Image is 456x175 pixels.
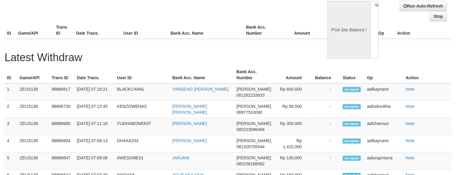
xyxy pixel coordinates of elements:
[365,83,403,101] td: aafkaynarin
[5,101,17,118] td: 2
[172,155,189,160] a: JARJANI
[340,66,365,83] th: Status
[276,66,311,83] th: Amount
[430,11,447,21] a: Stop
[406,104,415,109] a: Note
[5,66,17,83] th: ID
[49,101,74,118] td: 88866730
[365,135,403,152] td: aafkaynarin
[17,118,49,135] td: ZEUS138
[365,118,403,135] td: aafchannun
[170,66,234,83] th: Bank Acc. Name
[403,66,451,83] th: Action
[74,118,114,135] td: [DATE] 07:11:16
[343,156,361,161] span: Accepted
[406,121,415,126] a: Note
[327,1,370,59] div: PGA Site Balance /
[114,118,170,135] td: YUDHABONEK97
[376,22,395,39] th: Op
[406,155,415,160] a: Note
[365,152,403,170] td: aafungsreyna
[17,66,49,83] th: Game/API
[114,66,170,83] th: User ID
[114,83,170,101] td: BLACKCANAL
[5,135,17,152] td: 4
[281,22,319,39] th: Amount
[16,22,54,39] th: Game/API
[311,118,340,135] td: -
[74,101,114,118] td: [DATE] 07:13:45
[236,144,264,149] span: 081326705044
[365,101,403,118] td: aafsoksokha
[276,118,311,135] td: Rp 300,000
[236,138,271,143] span: [PERSON_NAME]
[49,83,74,101] td: 88866817
[276,135,311,152] td: Rp 1,432,000
[319,22,354,39] th: Balance
[5,152,17,170] td: 5
[5,83,17,101] td: 1
[74,22,121,39] th: Date Trans.
[114,101,170,118] td: KENZOWENAS
[406,87,415,92] a: Note
[236,161,264,166] span: 085236168582
[74,152,114,170] td: [DATE] 07:09:06
[276,101,311,118] td: Rp 58,500
[343,121,361,127] span: Accepted
[234,66,276,83] th: Bank Acc. Number
[395,22,451,39] th: Action
[49,118,74,135] td: 88866680
[311,101,340,118] td: -
[17,152,49,170] td: ZEUS138
[236,104,271,109] span: [PERSON_NAME]
[343,139,361,144] span: Accepted
[172,104,207,115] a: [PERSON_NAME] [PERSON_NAME]
[365,66,403,83] th: Op
[172,87,228,92] a: YANSENO [PERSON_NAME]
[168,22,244,39] th: Bank Acc. Name
[276,83,311,101] td: Rp 600,000
[406,138,415,143] a: Note
[236,93,264,98] span: 081262233633
[17,135,49,152] td: ZEUS138
[49,66,74,83] th: Trans ID
[236,110,262,115] span: 08977510090
[17,101,49,118] td: ZEUS138
[74,135,114,152] td: [DATE] 07:09:13
[400,1,447,11] a: Run Auto-Refresh
[5,52,451,64] h1: Latest Withdraw
[244,22,281,39] th: Bank Acc. Number
[114,152,170,170] td: AWESOME01
[311,152,340,170] td: -
[236,121,271,126] span: [PERSON_NAME]
[236,127,264,132] span: 085233586406
[54,22,74,39] th: Trans ID
[311,83,340,101] td: -
[5,22,16,39] th: ID
[236,87,271,92] span: [PERSON_NAME]
[74,83,114,101] td: [DATE] 07:18:21
[49,152,74,170] td: 88866647
[114,135,170,152] td: DHAAA333
[343,104,361,109] span: Accepted
[17,83,49,101] td: ZEUS138
[343,87,361,92] span: Accepted
[311,66,340,83] th: Balance
[311,135,340,152] td: -
[172,138,207,143] a: [PERSON_NAME]
[172,121,207,126] a: [PERSON_NAME]
[74,66,114,83] th: Date Trans.
[49,135,74,152] td: 88866604
[276,152,311,170] td: Rp 100,000
[236,155,271,160] span: [PERSON_NAME]
[121,22,168,39] th: User ID
[5,118,17,135] td: 3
